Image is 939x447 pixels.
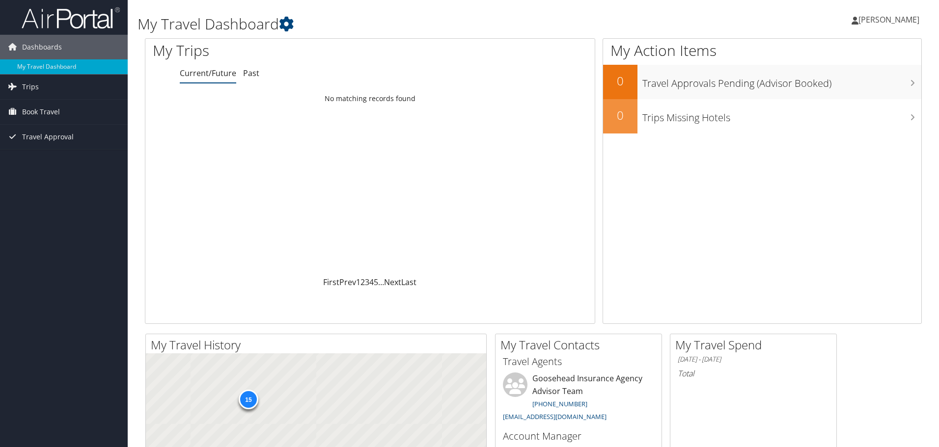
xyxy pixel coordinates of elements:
[603,73,637,89] h2: 0
[180,68,236,79] a: Current/Future
[138,14,665,34] h1: My Travel Dashboard
[678,368,829,379] h6: Total
[356,277,360,288] a: 1
[243,68,259,79] a: Past
[858,14,919,25] span: [PERSON_NAME]
[498,372,659,425] li: Goosehead Insurance Agency Advisor Team
[603,65,921,99] a: 0Travel Approvals Pending (Advisor Booked)
[22,6,120,29] img: airportal-logo.png
[503,412,607,421] a: [EMAIL_ADDRESS][DOMAIN_NAME]
[360,277,365,288] a: 2
[678,355,829,364] h6: [DATE] - [DATE]
[384,277,401,288] a: Next
[500,337,662,353] h2: My Travel Contacts
[22,75,39,99] span: Trips
[503,355,654,368] h3: Travel Agents
[532,399,587,408] a: [PHONE_NUMBER]
[374,277,378,288] a: 5
[603,40,921,61] h1: My Action Items
[151,337,486,353] h2: My Travel History
[603,99,921,133] a: 0Trips Missing Hotels
[239,390,258,409] div: 15
[401,277,416,288] a: Last
[369,277,374,288] a: 4
[365,277,369,288] a: 3
[22,125,74,149] span: Travel Approval
[22,100,60,124] span: Book Travel
[852,5,929,34] a: [PERSON_NAME]
[22,35,62,59] span: Dashboards
[145,90,595,107] td: No matching records found
[378,277,384,288] span: …
[339,277,356,288] a: Prev
[642,106,921,125] h3: Trips Missing Hotels
[153,40,400,61] h1: My Trips
[675,337,836,353] h2: My Travel Spend
[503,429,654,443] h3: Account Manager
[642,72,921,90] h3: Travel Approvals Pending (Advisor Booked)
[603,107,637,124] h2: 0
[323,277,339,288] a: First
